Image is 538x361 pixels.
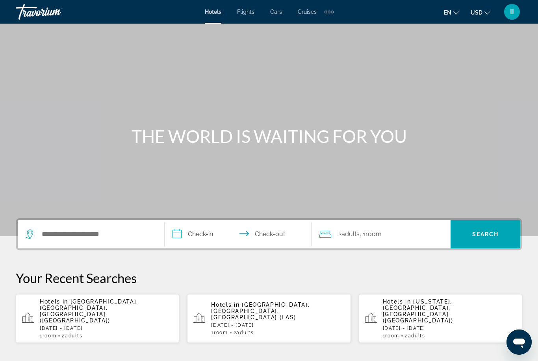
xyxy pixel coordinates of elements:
button: User Menu [502,4,522,20]
span: [GEOGRAPHIC_DATA], [GEOGRAPHIC_DATA], [GEOGRAPHIC_DATA] ([GEOGRAPHIC_DATA]) [40,298,138,324]
a: Hotels [205,9,221,15]
span: 2 [405,333,425,339]
button: Hotels in [US_STATE], [GEOGRAPHIC_DATA], [GEOGRAPHIC_DATA] ([GEOGRAPHIC_DATA])[DATE] - [DATE]1Roo... [359,294,522,343]
button: Check in and out dates [165,220,312,248]
span: Room [385,333,399,339]
span: II [510,8,514,16]
span: , 1 [360,229,382,240]
span: 2 [234,330,254,335]
a: Travorium [16,2,95,22]
span: Search [472,231,499,237]
button: Travelers: 2 adults, 0 children [312,220,451,248]
button: Change language [444,7,459,18]
span: USD [471,9,482,16]
a: Cars [270,9,282,15]
span: Hotels in [40,298,68,305]
p: [DATE] - [DATE] [40,326,173,331]
a: Cruises [298,9,317,15]
span: [GEOGRAPHIC_DATA], [GEOGRAPHIC_DATA], [GEOGRAPHIC_DATA] (LAS) [211,302,310,320]
span: en [444,9,451,16]
span: Room [214,330,228,335]
button: Extra navigation items [325,6,334,18]
span: Room [43,333,57,339]
span: Hotels in [211,302,239,308]
div: Search widget [18,220,520,248]
span: Room [365,230,382,238]
span: 1 [211,330,228,335]
button: Hotels in [GEOGRAPHIC_DATA], [GEOGRAPHIC_DATA], [GEOGRAPHIC_DATA] (LAS)[DATE] - [DATE]1Room2Adults [187,294,351,343]
button: Search [451,220,520,248]
span: 2 [62,333,82,339]
a: Flights [237,9,254,15]
p: Your Recent Searches [16,270,522,286]
p: [DATE] - [DATE] [383,326,516,331]
span: Adults [236,330,254,335]
span: Adults [341,230,360,238]
p: [DATE] - [DATE] [211,322,344,328]
iframe: Кнопка запуска окна обмена сообщениями [506,330,532,355]
span: 1 [383,333,399,339]
span: Hotels in [383,298,411,305]
button: Hotels in [GEOGRAPHIC_DATA], [GEOGRAPHIC_DATA], [GEOGRAPHIC_DATA] ([GEOGRAPHIC_DATA])[DATE] - [DA... [16,294,179,343]
span: 1 [40,333,56,339]
button: Change currency [471,7,490,18]
span: 2 [338,229,360,240]
span: [US_STATE], [GEOGRAPHIC_DATA], [GEOGRAPHIC_DATA] ([GEOGRAPHIC_DATA]) [383,298,453,324]
span: Adults [408,333,425,339]
h1: THE WORLD IS WAITING FOR YOU [121,126,417,146]
span: Adults [65,333,82,339]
